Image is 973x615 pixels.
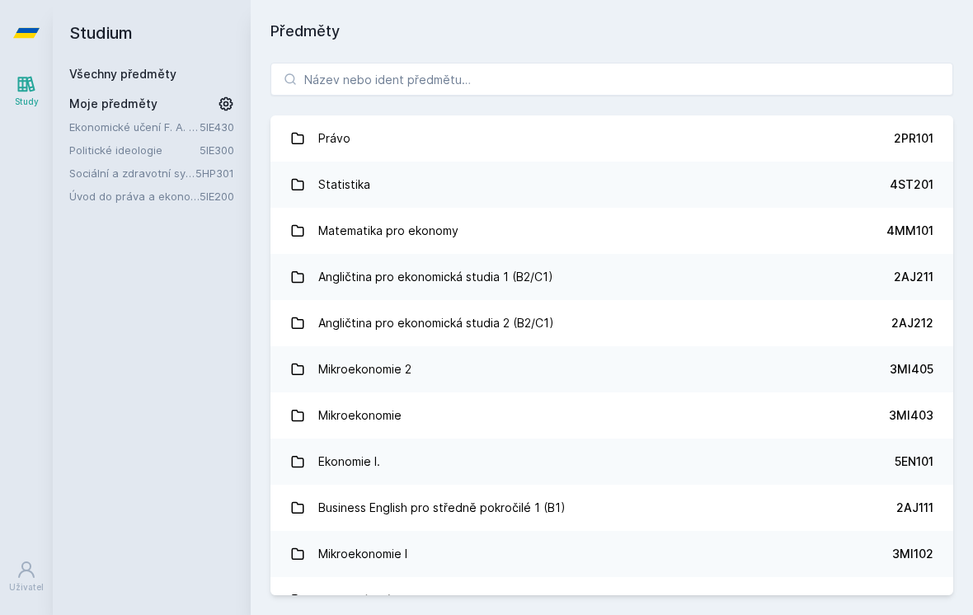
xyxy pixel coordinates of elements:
[318,538,407,570] div: Mikroekonomie I
[318,214,458,247] div: Matematika pro ekonomy
[889,407,933,424] div: 3MI403
[894,130,933,147] div: 2PR101
[318,491,566,524] div: Business English pro středně pokročilé 1 (B1)
[69,165,195,181] a: Sociální a zdravotní systém
[896,500,933,516] div: 2AJ111
[270,208,953,254] a: Matematika pro ekonomy 4MM101
[318,399,402,432] div: Mikroekonomie
[69,96,157,112] span: Moje předměty
[200,143,234,157] a: 5IE300
[270,115,953,162] a: Právo 2PR101
[318,168,370,201] div: Statistika
[270,20,953,43] h1: Předměty
[891,315,933,331] div: 2AJ212
[200,190,234,203] a: 5IE200
[270,254,953,300] a: Angličtina pro ekonomická studia 1 (B2/C1) 2AJ211
[270,531,953,577] a: Mikroekonomie I 3MI102
[15,96,39,108] div: Study
[69,142,200,158] a: Politické ideologie
[886,223,933,239] div: 4MM101
[270,63,953,96] input: Název nebo ident předmětu…
[270,485,953,531] a: Business English pro středně pokročilé 1 (B1) 2AJ111
[270,346,953,392] a: Mikroekonomie 2 3MI405
[318,307,554,340] div: Angličtina pro ekonomická studia 2 (B2/C1)
[195,167,234,180] a: 5HP301
[318,261,553,293] div: Angličtina pro ekonomická studia 1 (B2/C1)
[895,453,933,470] div: 5EN101
[9,581,44,594] div: Uživatel
[200,120,234,134] a: 5IE430
[318,353,411,386] div: Mikroekonomie 2
[894,269,933,285] div: 2AJ211
[888,592,933,608] div: 5HD200
[69,188,200,204] a: Úvod do práva a ekonomie
[890,176,933,193] div: 4ST201
[270,300,953,346] a: Angličtina pro ekonomická studia 2 (B2/C1) 2AJ212
[318,445,380,478] div: Ekonomie I.
[270,392,953,439] a: Mikroekonomie 3MI403
[318,122,350,155] div: Právo
[69,119,200,135] a: Ekonomické učení F. A. [GEOGRAPHIC_DATA]
[69,67,176,81] a: Všechny předměty
[270,439,953,485] a: Ekonomie I. 5EN101
[892,546,933,562] div: 3MI102
[270,162,953,208] a: Statistika 4ST201
[3,552,49,602] a: Uživatel
[3,66,49,116] a: Study
[890,361,933,378] div: 3MI405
